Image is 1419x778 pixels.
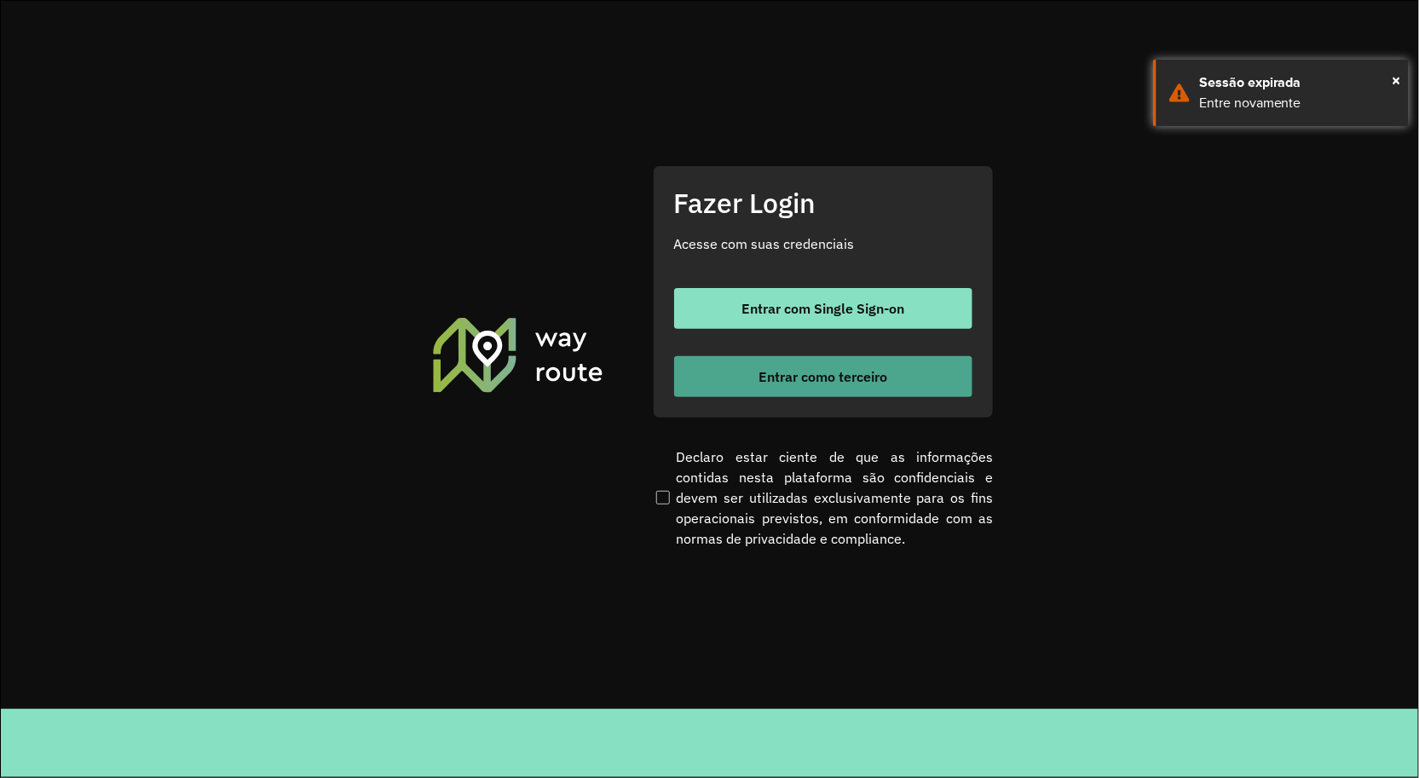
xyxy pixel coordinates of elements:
[1393,67,1401,93] button: Close
[674,187,972,219] h2: Fazer Login
[653,447,994,549] label: Declaro estar ciente de que as informações contidas nesta plataforma são confidenciais e devem se...
[1199,93,1396,113] div: Entre novamente
[741,302,904,315] span: Entrar com Single Sign-on
[1393,67,1401,93] span: ×
[759,370,887,383] span: Entrar como terceiro
[674,288,972,329] button: button
[1199,72,1396,93] div: Sessão expirada
[430,315,606,394] img: Roteirizador AmbevTech
[674,233,972,254] p: Acesse com suas credenciais
[674,356,972,397] button: button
